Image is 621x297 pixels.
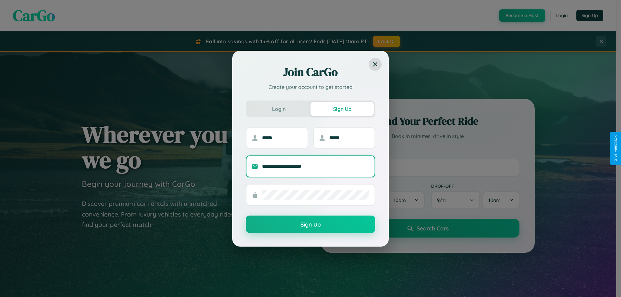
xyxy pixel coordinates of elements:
div: Give Feedback [613,135,618,162]
h2: Join CarGo [246,64,375,80]
button: Login [247,102,310,116]
p: Create your account to get started [246,83,375,91]
button: Sign Up [246,216,375,233]
button: Sign Up [310,102,374,116]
